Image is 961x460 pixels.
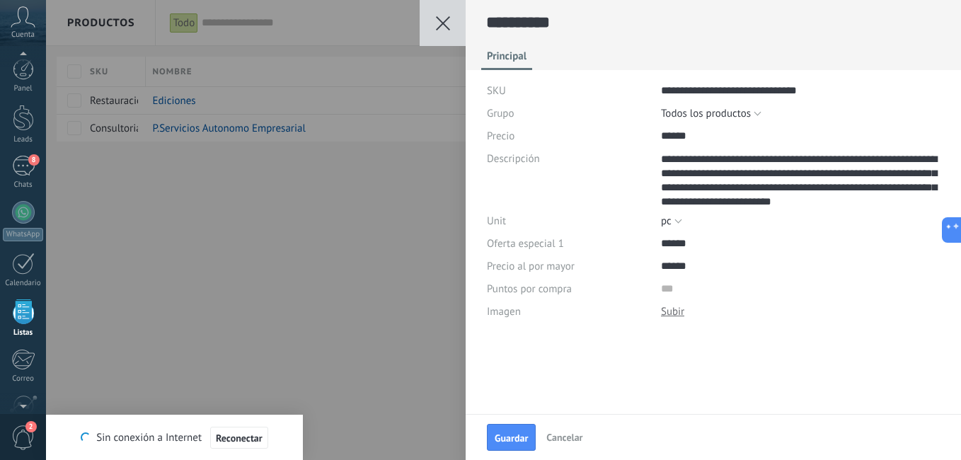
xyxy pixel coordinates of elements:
span: Principal [487,50,526,70]
span: SKU [487,86,506,96]
span: Imagen [487,306,521,317]
div: Chats [3,180,44,190]
span: Precio al por mayor [487,261,575,272]
button: Guardar [487,424,536,451]
div: Sin conexión a Internet [81,426,267,449]
button: Reconectar [210,427,268,449]
span: Precio [487,131,514,142]
span: Cancelar [546,431,582,444]
span: Todos los productos [661,107,751,120]
span: 8 [28,154,40,166]
div: Precio al por mayor [487,255,650,277]
span: Oferta especial 1 [487,238,564,249]
div: Grupo [487,102,650,125]
span: Descripción [487,154,540,164]
div: Oferta especial 1 [487,232,650,255]
div: Correo [3,374,44,384]
div: SKU [487,79,650,102]
span: Grupo [487,108,514,119]
div: Descripción [487,147,650,170]
span: Unit [487,216,506,226]
div: Imagen [487,300,650,323]
div: Leads [3,135,44,144]
span: Puntos por compra [487,284,572,294]
button: Todos los productos [661,102,761,125]
span: Guardar [495,433,528,443]
span: pc [661,214,672,228]
div: Puntos por compra [487,277,650,300]
button: Cancelar [541,427,588,448]
div: Listas [3,328,44,338]
div: Calendario [3,279,44,288]
div: WhatsApp [3,228,43,241]
div: Precio [487,125,650,147]
div: Unit [487,209,650,232]
span: Reconectar [216,433,263,443]
span: 2 [25,421,37,432]
span: Cuenta [11,30,35,40]
button: pc [661,209,682,232]
div: Panel [3,84,44,93]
